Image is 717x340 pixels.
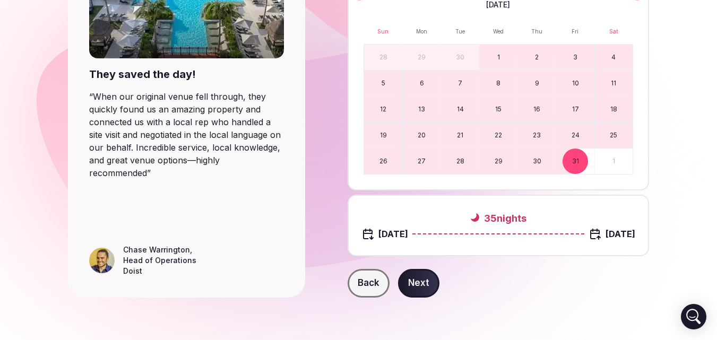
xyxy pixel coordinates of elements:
[517,19,556,44] th: Thursday
[348,269,390,298] button: Back
[479,19,517,44] th: Wednesday
[556,123,594,148] button: Friday, October 24th, 2025, selected
[595,123,633,148] button: Saturday, October 25th, 2025, selected
[480,45,517,70] button: Wednesday, October 1st, 2025, selected
[123,255,196,266] div: Head of Operations
[595,149,633,174] button: Saturday, November 1st, 2025
[364,71,402,96] button: Sunday, October 5th, 2025, selected
[518,123,556,148] button: Thursday, October 23rd, 2025, selected
[123,266,196,276] div: Doist
[518,149,556,174] button: Thursday, October 30th, 2025, selected
[556,97,594,122] button: Friday, October 17th, 2025, selected
[398,269,439,298] button: Next
[442,97,479,122] button: Tuesday, October 14th, 2025, selected
[480,97,517,122] button: Wednesday, October 15th, 2025, selected
[594,19,633,44] th: Saturday
[402,19,440,44] th: Monday
[403,97,440,122] button: Monday, October 13th, 2025, selected
[595,71,633,96] button: Saturday, October 11th, 2025, selected
[123,245,196,276] figcaption: ,
[556,149,594,174] button: Friday, October 31st, 2025, selected
[595,45,633,70] button: Saturday, October 4th, 2025, selected
[589,228,635,240] div: Check out
[442,149,479,174] button: Tuesday, October 28th, 2025, selected
[442,45,479,70] button: Tuesday, September 30th, 2025, selected
[361,228,408,240] div: Check in
[556,71,594,96] button: Friday, October 10th, 2025, selected
[480,71,517,96] button: Wednesday, October 8th, 2025, selected
[681,304,706,329] div: Open Intercom Messenger
[480,149,517,174] button: Wednesday, October 29th, 2025, selected
[480,123,517,148] button: Wednesday, October 22nd, 2025, selected
[403,149,440,174] button: Monday, October 27th, 2025, selected
[556,19,594,44] th: Friday
[412,212,584,225] h2: 35 night s
[518,71,556,96] button: Thursday, October 9th, 2025, selected
[403,71,440,96] button: Monday, October 6th, 2025, selected
[442,123,479,148] button: Tuesday, October 21st, 2025, selected
[442,71,479,96] button: Tuesday, October 7th, 2025, selected
[364,149,402,174] button: Sunday, October 26th, 2025, selected
[440,19,479,44] th: Tuesday
[89,90,284,179] blockquote: “ When our original venue fell through, they quickly found us an amazing property and connected u...
[403,45,440,70] button: Monday, September 29th, 2025, selected
[364,123,402,148] button: Sunday, October 19th, 2025, selected
[364,19,402,44] th: Sunday
[518,45,556,70] button: Thursday, October 2nd, 2025, selected
[364,45,402,70] button: Sunday, September 28th, 2025, selected
[89,248,115,273] img: Chase Warrington
[595,97,633,122] button: Saturday, October 18th, 2025, selected
[89,67,284,82] div: They saved the day!
[403,123,440,148] button: Monday, October 20th, 2025, selected
[556,45,594,70] button: Friday, October 3rd, 2025, selected
[364,97,402,122] button: Sunday, October 12th, 2025, selected
[123,245,190,254] cite: Chase Warrington
[518,97,556,122] button: Thursday, October 16th, 2025, selected
[364,19,633,175] table: October 2025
